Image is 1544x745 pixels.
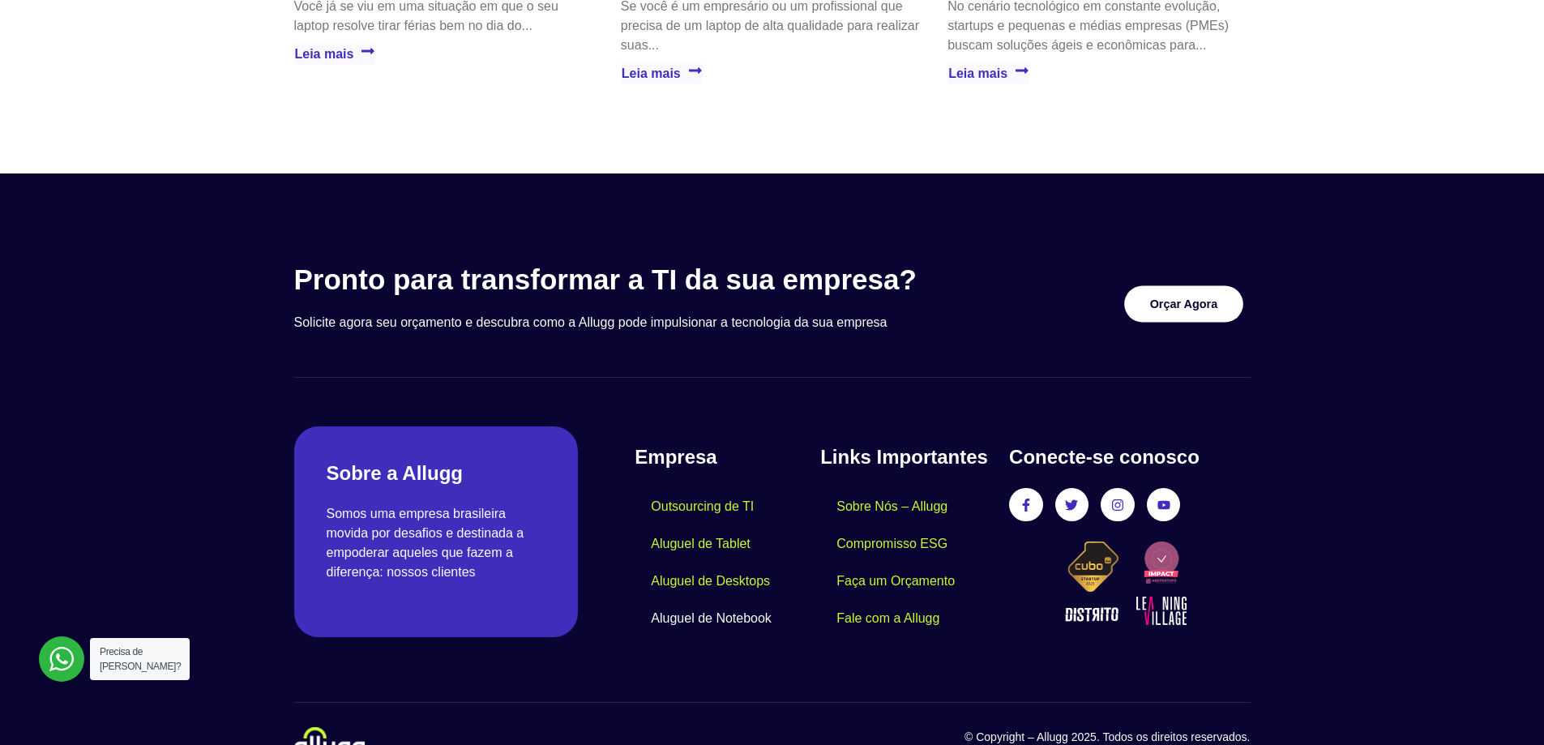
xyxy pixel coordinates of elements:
a: Leia mais [294,43,376,65]
span: Precisa de [PERSON_NAME]? [100,646,181,672]
a: Outsourcing de TI [635,488,770,525]
a: Compromisso ESG [820,525,964,563]
a: Aluguel de Desktops [635,563,786,600]
a: Fale com a Allugg [820,600,956,637]
nav: Menu [820,488,993,637]
a: Orçar Agora [1124,285,1243,322]
h3: Pronto para transformar a TI da sua empresa? [294,263,992,297]
h4: Empresa [635,443,820,472]
div: Widget de chat [1463,667,1544,745]
a: Sobre Nós – Allugg [820,488,964,525]
p: Somos uma empresa brasileira movida por desafios e destinada a empoderar aqueles que fazem a dife... [327,504,546,582]
nav: Menu [635,488,820,637]
a: Aluguel de Notebook [635,600,788,637]
h2: Sobre a Allugg [327,459,546,488]
a: Leia mais [621,62,703,84]
h4: Links Importantes [820,443,993,472]
h4: Conecte-se conosco [1009,443,1250,472]
iframe: Chat Widget [1463,667,1544,745]
a: Aluguel de Tablet [635,525,766,563]
p: Solicite agora seu orçamento e descubra como a Allugg pode impulsionar a tecnologia da sua empresa [294,313,992,332]
span: Orçar Agora [1150,298,1218,309]
a: Faça um Orçamento [820,563,971,600]
a: Leia mais [947,62,1029,84]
